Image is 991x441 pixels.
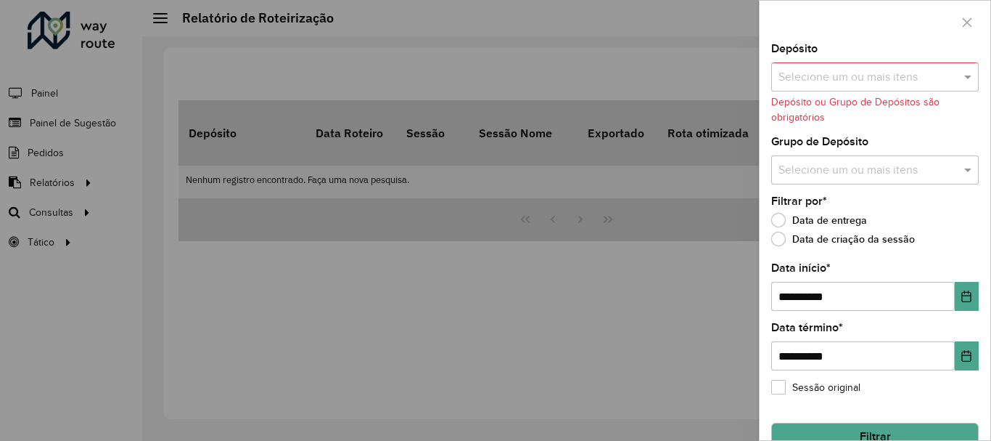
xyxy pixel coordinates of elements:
label: Data início [771,259,831,277]
label: Data término [771,319,843,336]
label: Depósito [771,40,818,57]
formly-validation-message: Depósito ou Grupo de Depósitos são obrigatórios [771,97,939,123]
label: Sessão original [771,380,860,395]
label: Filtrar por [771,193,827,210]
label: Grupo de Depósito [771,133,868,150]
button: Choose Date [955,341,979,371]
button: Choose Date [955,282,979,311]
label: Data de criação da sessão [771,232,915,246]
label: Data de entrega [771,213,867,227]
